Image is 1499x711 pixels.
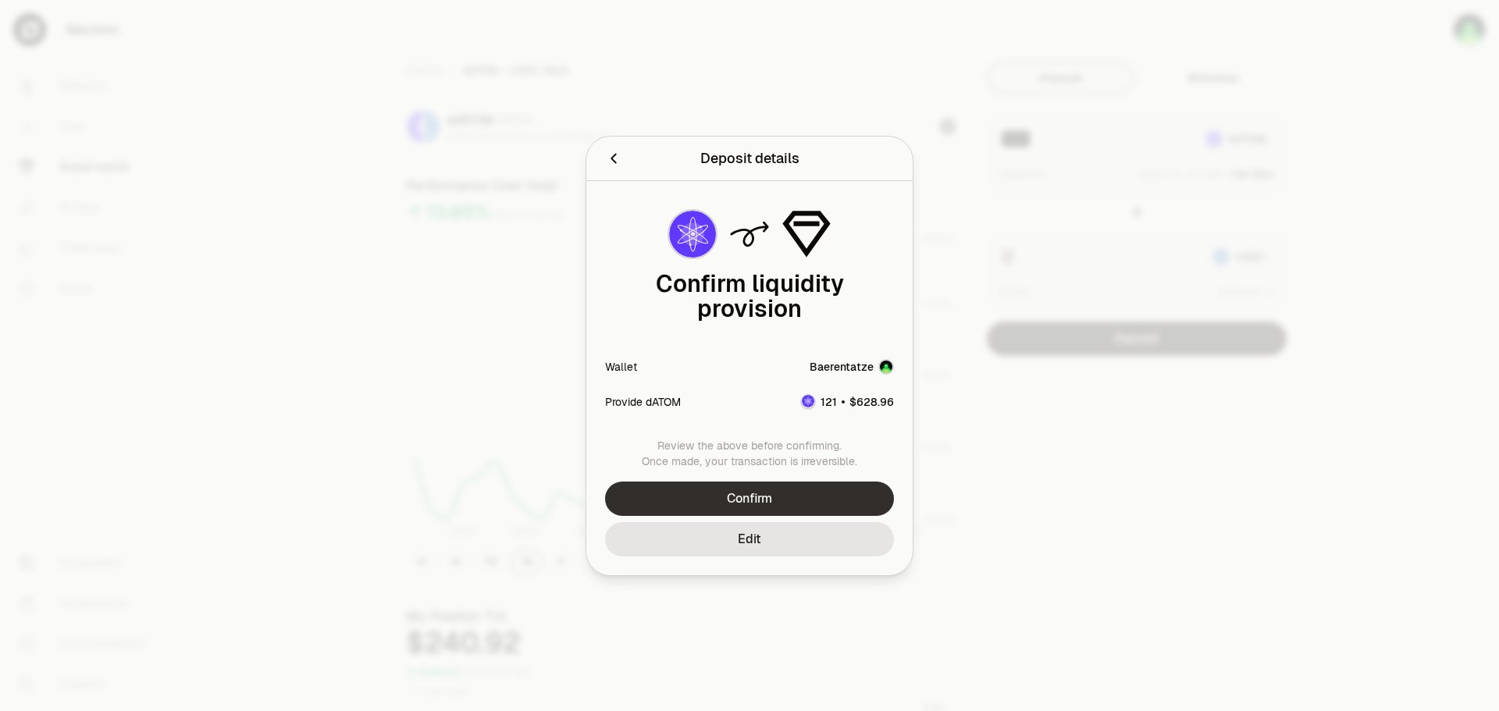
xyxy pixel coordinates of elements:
[700,148,799,169] div: Deposit details
[605,522,894,556] button: Edit
[669,211,716,258] img: dATOM Logo
[605,393,681,409] div: Provide dATOM
[605,272,894,322] div: Confirm liquidity provision
[605,148,622,169] button: Back
[605,482,894,516] button: Confirm
[802,395,814,407] img: dATOM Logo
[605,359,637,375] div: Wallet
[878,359,894,375] img: Account Image
[605,438,894,469] div: Review the above before confirming. Once made, your transaction is irreversible.
[810,359,894,375] button: Baerentatze
[810,359,874,375] div: Baerentatze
